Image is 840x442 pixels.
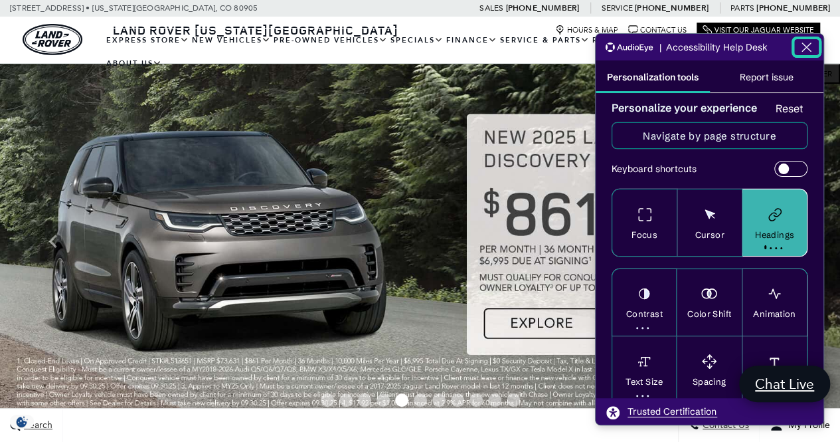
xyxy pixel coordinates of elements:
span: Parts [730,3,754,13]
a: Chat Live [739,366,830,402]
img: Opt-Out Icon [7,415,37,429]
span: Sales [479,3,503,13]
span: Go to slide 2 [339,393,353,407]
nav: Main Navigation [105,29,685,75]
a: Finance [445,29,499,52]
span: Go to slide 6 [414,393,427,407]
span: Contact Us [699,420,749,431]
a: [PHONE_NUMBER] [756,3,830,13]
img: Land Rover [23,24,82,55]
a: Research [591,29,651,52]
span: Go to slide 8 [451,393,464,407]
div: Previous [40,221,66,261]
span: Go to slide 10 [488,393,501,407]
a: [PHONE_NUMBER] [505,3,579,13]
span: Go to slide 4 [377,393,390,407]
a: New Vehicles [191,29,272,52]
a: About Us [105,52,163,75]
a: [STREET_ADDRESS] • [US_STATE][GEOGRAPHIC_DATA], CO 80905 [10,3,258,13]
span: Go to slide 3 [358,393,371,407]
span: My Profile [783,420,830,431]
a: Visit Our Jaguar Website [703,25,814,35]
a: Specials [389,29,445,52]
a: land-rover [23,24,82,55]
a: Service & Parts [499,29,591,52]
span: Go to slide 5 [395,393,408,407]
span: Service [601,3,632,13]
a: [PHONE_NUMBER] [635,3,709,13]
span: Land Rover [US_STATE][GEOGRAPHIC_DATA] [113,22,398,38]
a: EXPRESS STORE [105,29,191,52]
button: Open user profile menu [760,409,840,442]
span: Go to slide 9 [469,393,483,407]
span: Go to slide 1 [321,393,334,407]
span: Go to slide 7 [432,393,446,407]
a: Hours & Map [555,25,618,35]
span: Chat Live [748,375,821,393]
section: Click to Open Cookie Consent Modal [7,415,37,429]
a: Contact Us [628,25,687,35]
a: Pre-Owned Vehicles [272,29,389,52]
span: Go to slide 11 [507,393,520,407]
a: Land Rover [US_STATE][GEOGRAPHIC_DATA] [105,22,406,38]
